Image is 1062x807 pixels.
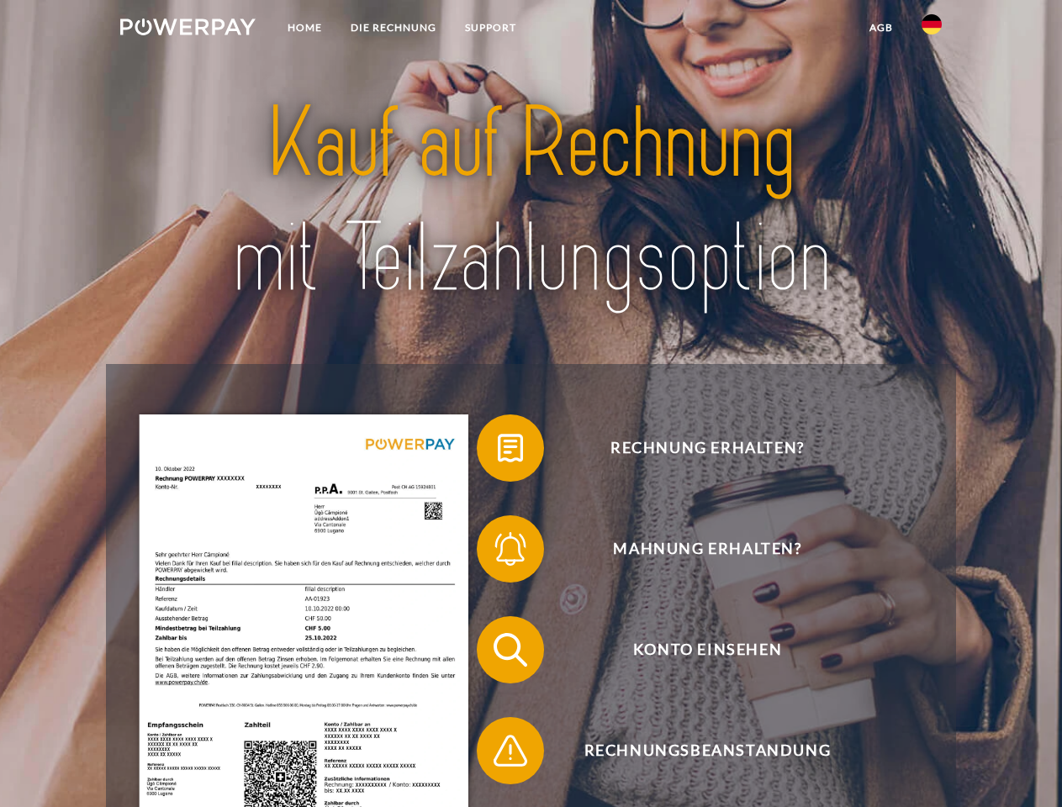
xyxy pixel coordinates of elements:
img: logo-powerpay-white.svg [120,18,256,35]
img: qb_warning.svg [489,730,531,772]
span: Mahnung erhalten? [501,515,913,583]
img: qb_bill.svg [489,427,531,469]
a: SUPPORT [451,13,531,43]
button: Rechnung erhalten? [477,414,914,482]
span: Rechnungsbeanstandung [501,717,913,784]
a: DIE RECHNUNG [336,13,451,43]
span: Konto einsehen [501,616,913,683]
button: Rechnungsbeanstandung [477,717,914,784]
button: Konto einsehen [477,616,914,683]
img: qb_bell.svg [489,528,531,570]
img: de [922,14,942,34]
button: Mahnung erhalten? [477,515,914,583]
a: agb [855,13,907,43]
a: Home [273,13,336,43]
span: Rechnung erhalten? [501,414,913,482]
img: qb_search.svg [489,629,531,671]
img: title-powerpay_de.svg [161,81,901,322]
